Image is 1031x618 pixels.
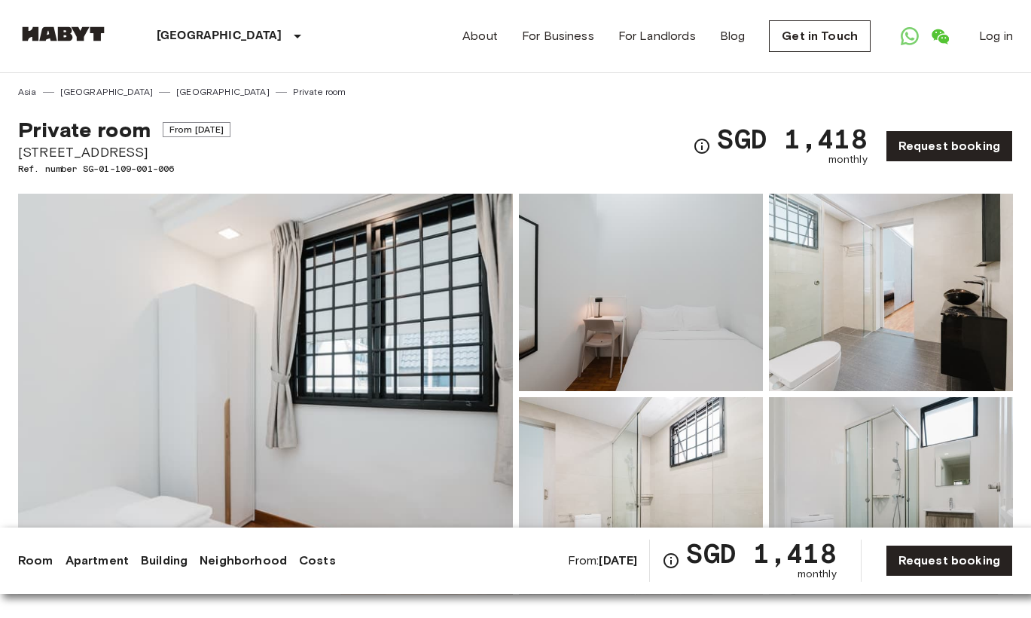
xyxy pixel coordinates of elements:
a: Room [18,552,53,570]
a: For Landlords [618,27,696,45]
img: Marketing picture of unit SG-01-109-001-006 [18,194,513,595]
span: Ref. number SG-01-109-001-006 [18,162,230,176]
span: monthly [798,567,837,582]
a: Request booking [886,545,1013,577]
a: Building [141,552,188,570]
a: For Business [522,27,594,45]
a: Blog [720,27,746,45]
img: Picture of unit SG-01-109-001-006 [519,397,763,595]
svg: Check cost overview for full price breakdown. Please note that discounts apply to new joiners onl... [662,552,680,570]
svg: Check cost overview for full price breakdown. Please note that discounts apply to new joiners onl... [693,137,711,155]
span: From [DATE] [163,122,231,137]
a: About [462,27,498,45]
p: [GEOGRAPHIC_DATA] [157,27,282,45]
a: Open WeChat [925,21,955,51]
a: Private room [293,85,346,99]
span: From: [568,552,638,569]
a: [GEOGRAPHIC_DATA] [176,85,270,99]
img: Picture of unit SG-01-109-001-006 [519,194,763,391]
span: monthly [828,152,868,167]
span: Private room [18,117,151,142]
span: SGD 1,418 [717,125,867,152]
img: Picture of unit SG-01-109-001-006 [769,194,1013,391]
a: Get in Touch [769,20,871,52]
a: Asia [18,85,37,99]
b: [DATE] [599,553,637,568]
a: Request booking [886,130,1013,162]
a: [GEOGRAPHIC_DATA] [60,85,154,99]
a: Neighborhood [200,552,287,570]
a: Apartment [66,552,129,570]
a: Log in [979,27,1013,45]
a: Open WhatsApp [895,21,925,51]
a: Costs [299,552,336,570]
img: Picture of unit SG-01-109-001-006 [769,397,1013,595]
span: SGD 1,418 [686,540,836,567]
img: Habyt [18,26,108,41]
span: [STREET_ADDRESS] [18,142,230,162]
